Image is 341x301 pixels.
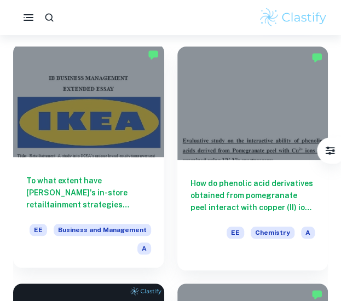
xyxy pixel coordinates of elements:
img: Marked [148,49,159,60]
a: To what extent have [PERSON_NAME]'s in-store retailtainment strategies contributed to enhancing b... [13,47,164,270]
button: Filter [319,140,341,161]
a: How do phenolic acid derivatives obtained from pomegranate peel interact with copper (II) ions as... [177,47,328,270]
span: Chemistry [251,227,294,239]
span: EE [227,227,244,239]
img: Marked [311,289,322,300]
span: A [137,242,151,254]
span: EE [30,224,47,236]
span: A [301,227,315,239]
h6: To what extent have [PERSON_NAME]'s in-store retailtainment strategies contributed to enhancing b... [26,175,151,211]
img: Clastify logo [258,7,328,28]
img: Marked [311,52,322,63]
span: Business and Management [54,224,151,236]
h6: How do phenolic acid derivatives obtained from pomegranate peel interact with copper (II) ions as... [190,177,315,213]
